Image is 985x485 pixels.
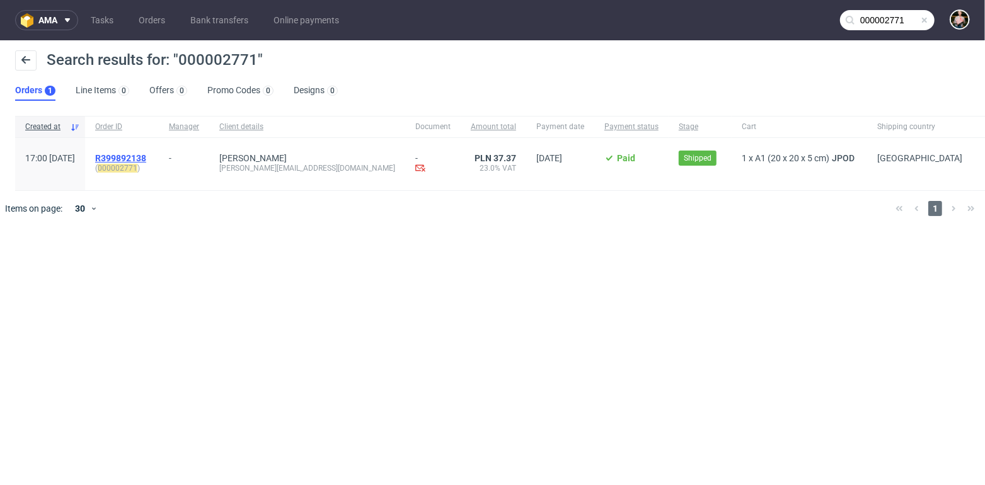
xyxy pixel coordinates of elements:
span: PLN 37.37 [475,153,516,163]
a: Bank transfers [183,10,256,30]
span: Shipping country [877,122,962,132]
span: Shipped [684,152,711,164]
a: Online payments [266,10,347,30]
div: [PERSON_NAME][EMAIL_ADDRESS][DOMAIN_NAME] [219,163,395,173]
mark: 000002771 [98,164,137,173]
div: - [415,153,451,175]
span: Cart [742,122,857,132]
span: Payment date [536,122,584,132]
span: Amount total [471,122,516,132]
a: Promo Codes0 [207,81,274,101]
span: [GEOGRAPHIC_DATA] [877,153,962,163]
span: 17:00 [DATE] [25,153,75,163]
div: 0 [122,86,126,95]
img: logo [21,13,38,28]
span: A1 (20 x 20 x 5 cm) [755,153,829,163]
div: 0 [180,86,184,95]
span: Created at [25,122,65,132]
div: x [742,153,857,163]
img: Marta Tomaszewska [951,11,969,28]
div: 0 [266,86,270,95]
span: Payment status [604,122,659,132]
a: Designs0 [294,81,338,101]
div: 1 [48,86,52,95]
a: Line Items0 [76,81,129,101]
span: [DATE] [536,153,562,163]
a: Orders [131,10,173,30]
span: Items on page: [5,202,62,215]
span: Manager [169,122,199,132]
span: 23.0% VAT [471,163,516,173]
a: [PERSON_NAME] [219,153,287,163]
span: Search results for: "000002771" [47,51,263,69]
span: 1 [928,201,942,216]
span: 1 [742,153,747,163]
span: Document [415,122,451,132]
div: - [169,148,199,163]
a: Orders1 [15,81,55,101]
div: 0 [330,86,335,95]
span: Stage [679,122,722,132]
a: Offers0 [149,81,187,101]
button: ama [15,10,78,30]
span: R399892138 [95,153,146,163]
a: R399892138 [95,153,149,163]
a: JPOD [829,153,857,163]
span: Order ID [95,122,149,132]
div: 30 [67,200,90,217]
span: ( ) [95,163,149,173]
span: Paid [617,153,635,163]
span: ama [38,16,57,25]
span: Client details [219,122,395,132]
a: Tasks [83,10,121,30]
